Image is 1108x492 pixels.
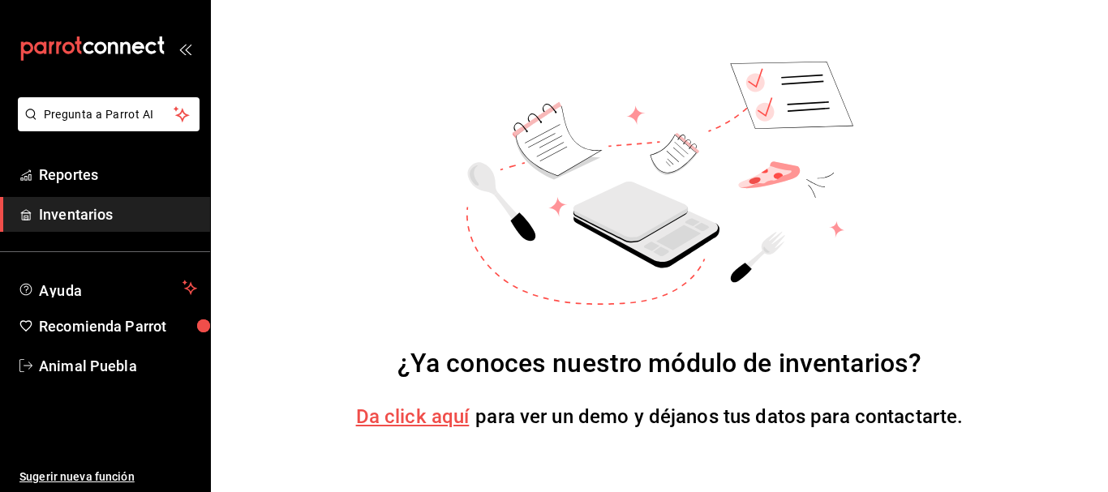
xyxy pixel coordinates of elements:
[39,315,197,337] span: Recomienda Parrot
[39,278,176,297] span: Ayuda
[11,118,200,135] a: Pregunta a Parrot AI
[475,405,963,428] span: para ver un demo y déjanos tus datos para contactarte.
[39,164,197,186] span: Reportes
[178,42,191,55] button: open_drawer_menu
[397,344,922,383] div: ¿Ya conoces nuestro módulo de inventarios?
[19,468,197,486] span: Sugerir nueva función
[39,203,197,225] span: Inventarios
[18,97,200,131] button: Pregunta a Parrot AI
[44,106,174,123] span: Pregunta a Parrot AI
[356,405,470,428] a: Da click aquí
[39,355,197,377] span: Animal Puebla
